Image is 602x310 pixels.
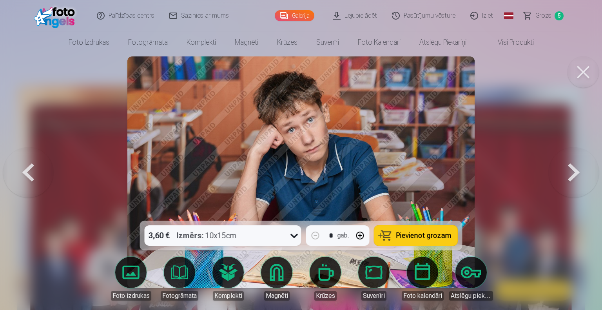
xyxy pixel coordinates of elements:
div: Foto kalendāri [402,291,444,301]
a: Foto izdrukas [109,257,153,301]
a: Foto kalendāri [401,257,444,301]
button: Pievienot grozam [374,225,458,246]
span: Pievienot grozam [396,232,451,239]
a: Foto kalendāri [348,31,410,53]
span: 5 [555,11,564,20]
div: 10x15cm [177,225,237,246]
div: gab. [337,231,349,240]
a: Magnēti [255,257,299,301]
div: Foto izdrukas [111,291,151,301]
img: /fa1 [34,3,79,28]
a: Magnēti [225,31,268,53]
strong: Izmērs : [177,230,204,241]
div: Magnēti [264,291,290,301]
div: Suvenīri [361,291,386,301]
a: Suvenīri [307,31,348,53]
div: 3,60 € [145,225,174,246]
a: Atslēgu piekariņi [449,257,493,301]
div: Komplekti [213,291,244,301]
a: Krūzes [268,31,307,53]
a: Visi produkti [476,31,543,53]
a: Suvenīri [352,257,396,301]
div: Atslēgu piekariņi [449,291,493,301]
a: Fotogrāmata [158,257,201,301]
a: Komplekti [206,257,250,301]
a: Atslēgu piekariņi [410,31,476,53]
div: Fotogrāmata [161,291,198,301]
div: Krūzes [314,291,337,301]
span: Grozs [535,11,551,20]
a: Fotogrāmata [119,31,177,53]
a: Galerija [275,10,314,21]
a: Krūzes [303,257,347,301]
a: Foto izdrukas [59,31,119,53]
a: Komplekti [177,31,225,53]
